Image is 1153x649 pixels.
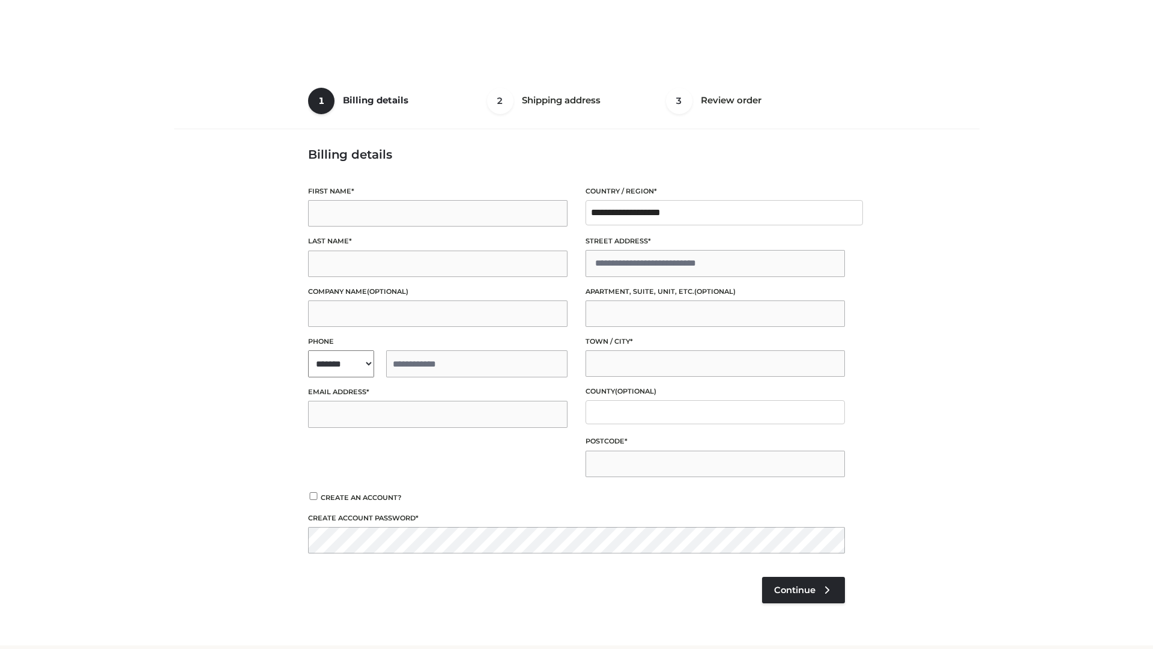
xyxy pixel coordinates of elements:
span: 1 [308,88,334,114]
label: Email address [308,386,567,398]
label: Street address [586,236,845,247]
h3: Billing details [308,147,845,162]
label: Apartment, suite, unit, etc. [586,286,845,297]
label: Postcode [586,436,845,447]
a: Continue [762,577,845,603]
label: Town / City [586,336,845,347]
span: 2 [487,88,513,114]
input: Create an account? [308,492,319,500]
span: (optional) [694,287,736,296]
label: Company name [308,286,567,297]
label: Country / Region [586,186,845,197]
span: (optional) [615,387,656,395]
span: (optional) [367,287,408,296]
label: Phone [308,336,567,347]
label: Last name [308,236,567,247]
span: Continue [774,585,816,596]
label: Create account password [308,513,845,524]
label: First name [308,186,567,197]
span: Billing details [343,94,408,106]
span: Review order [701,94,761,106]
span: 3 [666,88,692,114]
label: County [586,386,845,397]
span: Create an account? [321,493,402,502]
span: Shipping address [522,94,601,106]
